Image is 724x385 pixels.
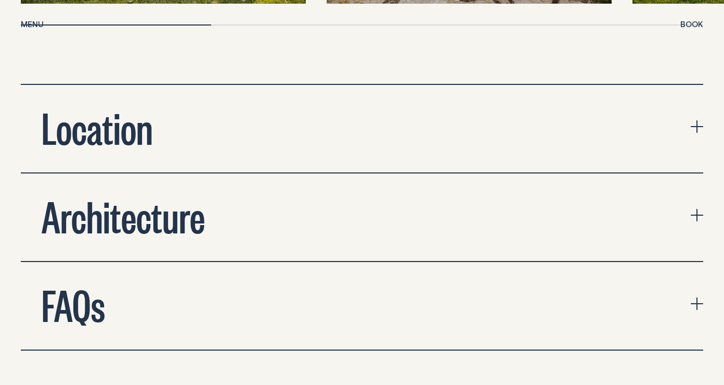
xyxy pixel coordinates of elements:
button: expand accordion [21,262,703,350]
span: Menu [21,20,44,28]
h2: Architecture [42,194,205,236]
button: expand accordion [21,85,703,172]
span: Book [680,20,703,28]
button: show menu [21,19,44,31]
button: expand accordion [21,173,703,261]
h2: Location [42,106,153,147]
button: show booking tray [680,19,703,31]
h2: FAQs [42,283,105,325]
